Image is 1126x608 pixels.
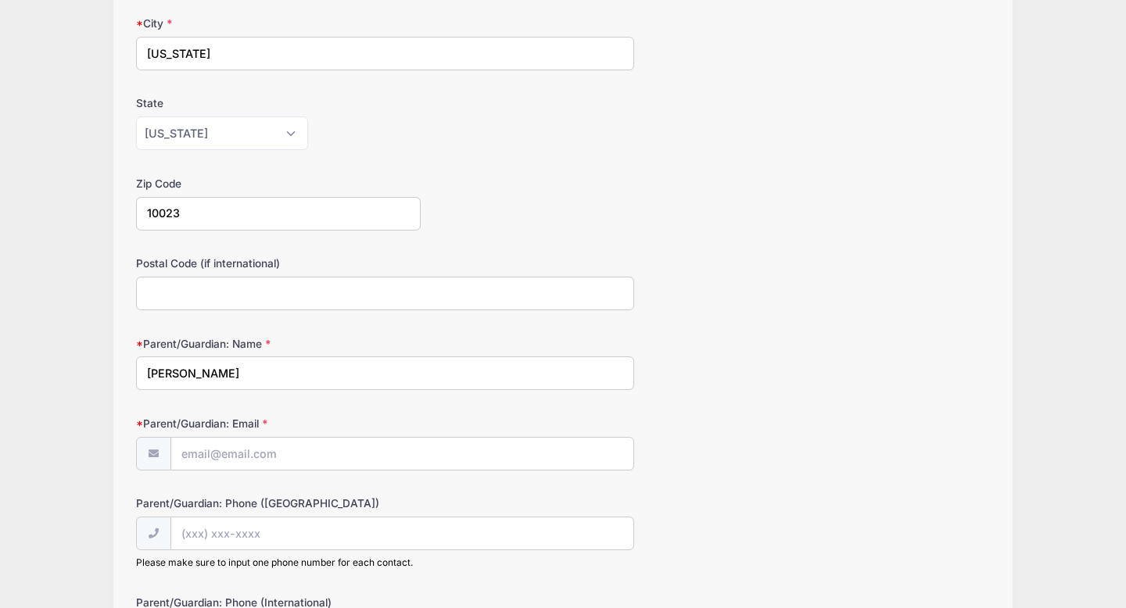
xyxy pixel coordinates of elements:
[136,16,421,31] label: City
[170,517,634,550] input: (xxx) xxx-xxxx
[136,197,421,231] input: xxxxx
[136,556,634,570] div: Please make sure to input one phone number for each contact.
[136,256,421,271] label: Postal Code (if international)
[170,437,634,470] input: email@email.com
[136,176,421,191] label: Zip Code
[136,416,421,431] label: Parent/Guardian: Email
[136,95,421,111] label: State
[136,336,421,352] label: Parent/Guardian: Name
[136,495,421,511] label: Parent/Guardian: Phone ([GEOGRAPHIC_DATA])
